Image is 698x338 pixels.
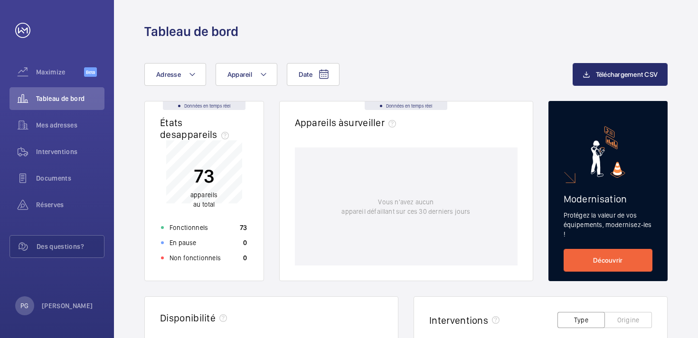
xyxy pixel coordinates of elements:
[160,312,216,324] h2: Disponibilité
[36,67,84,77] span: Maximize
[287,63,340,86] button: Date
[591,126,625,178] img: marketing-card.svg
[299,71,312,78] span: Date
[295,117,400,128] h2: Appareils à
[144,23,238,40] h1: Tableau de bord
[42,301,93,311] p: [PERSON_NAME]
[344,117,400,128] span: surveiller
[36,147,104,156] span: Interventions
[365,101,447,110] div: Données en temps réel
[176,128,233,140] span: appareils
[170,253,221,263] p: Non fonctionnels
[564,210,653,239] p: Protégez la valeur de vos équipements, modernisez-les !
[557,312,605,328] button: Type
[163,101,245,110] div: Données en temps réel
[596,71,658,78] span: Téléchargement CSV
[36,120,104,130] span: Mes adresses
[36,200,104,210] span: Réserves
[341,197,470,216] p: Vous n'avez aucun appareil défaillant sur ces 30 derniers jours
[160,117,233,140] h2: États des
[20,301,28,311] p: PG
[227,71,252,78] span: Appareil
[84,67,97,77] span: Beta
[564,249,653,272] a: Découvrir
[36,174,104,183] span: Documents
[156,71,181,78] span: Adresse
[170,223,208,232] p: Fonctionnels
[190,164,218,188] p: 73
[190,190,218,209] p: au total
[240,223,247,232] p: 73
[170,238,196,247] p: En pause
[216,63,277,86] button: Appareil
[37,242,104,251] span: Des questions?
[604,312,652,328] button: Origine
[429,314,488,326] h2: Interventions
[243,238,247,247] p: 0
[36,94,104,103] span: Tableau de bord
[243,253,247,263] p: 0
[564,193,653,205] h2: Modernisation
[190,191,218,199] span: appareils
[573,63,668,86] button: Téléchargement CSV
[144,63,206,86] button: Adresse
